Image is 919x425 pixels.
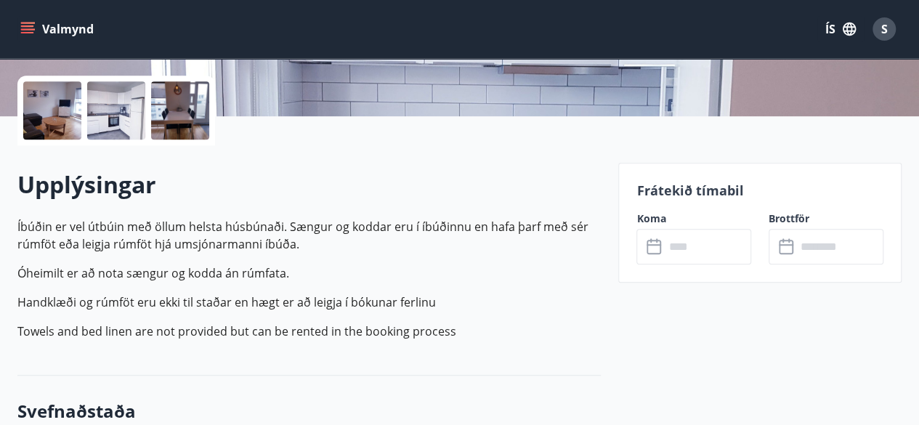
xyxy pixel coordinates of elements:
p: Óheimilt er að nota sængur og kodda án rúmfata. [17,264,601,282]
p: Handklæði og rúmföt eru ekki til staðar en hægt er að leigja í bókunar ferlinu [17,294,601,311]
button: ÍS [817,16,864,42]
p: Frátekið tímabil [636,181,883,200]
label: Koma [636,211,751,226]
h2: Upplýsingar [17,169,601,201]
button: menu [17,16,100,42]
label: Brottför [769,211,883,226]
p: Towels and bed linen are not provided but can be rented in the booking process [17,323,601,340]
button: S [867,12,902,46]
p: Íbúðin er vel útbúin með öllum helsta húsbúnaði. Sængur og koddar eru í íbúðinnu en hafa þarf með... [17,218,601,253]
span: S [881,21,888,37]
h3: Svefnaðstaða [17,399,601,424]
